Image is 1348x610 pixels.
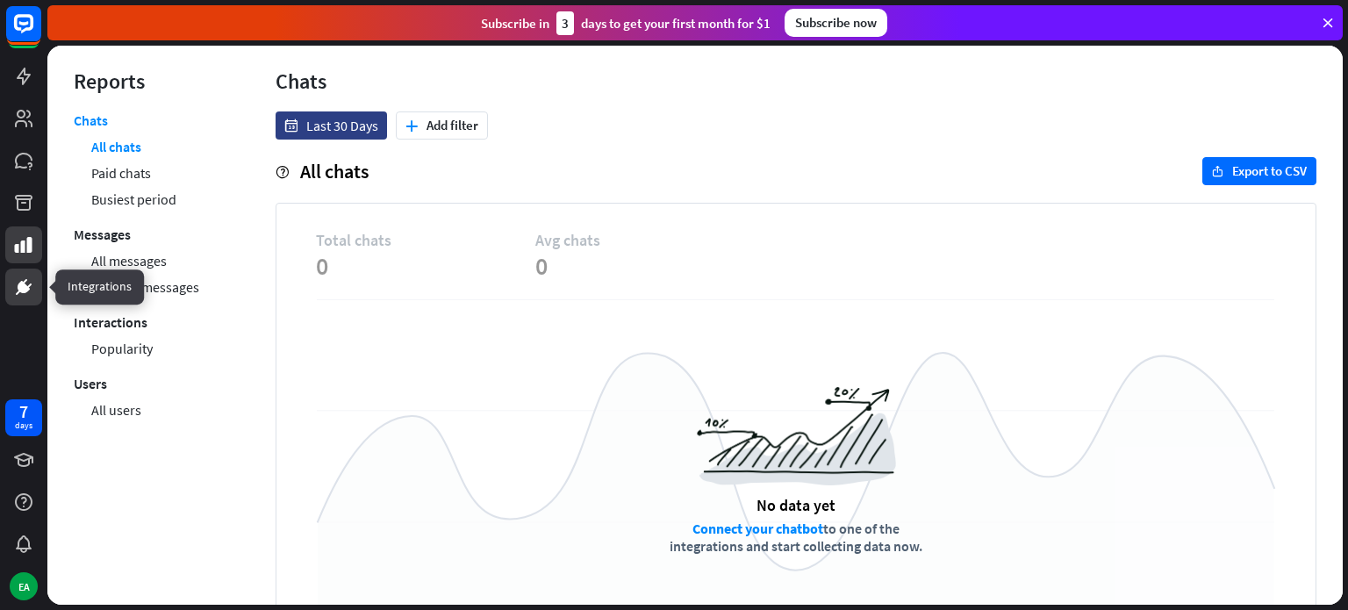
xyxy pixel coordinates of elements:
button: Open LiveChat chat widget [14,7,67,60]
a: 7 days [5,399,42,436]
a: Popularity [91,335,153,362]
button: plusAdd filter [396,111,488,140]
i: export [1212,166,1223,177]
span: Avg chats [535,230,755,250]
span: All chats [300,159,369,183]
span: 0 [535,250,755,282]
div: 3 [556,11,574,35]
div: Reports [74,68,223,95]
span: Total chats [316,230,535,250]
span: Last 30 Days [306,117,378,134]
span: 0 [316,250,535,282]
a: Interactions [74,309,147,335]
div: days [15,420,32,432]
div: EA [10,572,38,600]
a: All users [91,397,141,423]
a: Chats [74,111,108,133]
a: All messages [91,248,167,274]
a: Average messages [91,274,199,300]
i: help [276,166,289,179]
a: Paid chats [91,160,151,186]
div: 7 [19,404,28,420]
i: plus [405,120,418,132]
a: Users [74,370,107,397]
a: All chats [91,133,141,160]
div: to one of the integrations and start collecting data now. [663,520,930,555]
div: Subscribe now [785,9,887,37]
div: Subscribe in days to get your first month for $1 [481,11,771,35]
button: exportExport to CSV [1202,157,1316,185]
img: a6954988516a0971c967.png [697,387,896,485]
a: Busiest period [91,186,176,212]
div: Chats [276,68,1316,95]
a: Messages [74,221,131,248]
i: date [284,119,298,133]
a: Connect your chatbot [692,520,823,537]
div: No data yet [756,495,835,515]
